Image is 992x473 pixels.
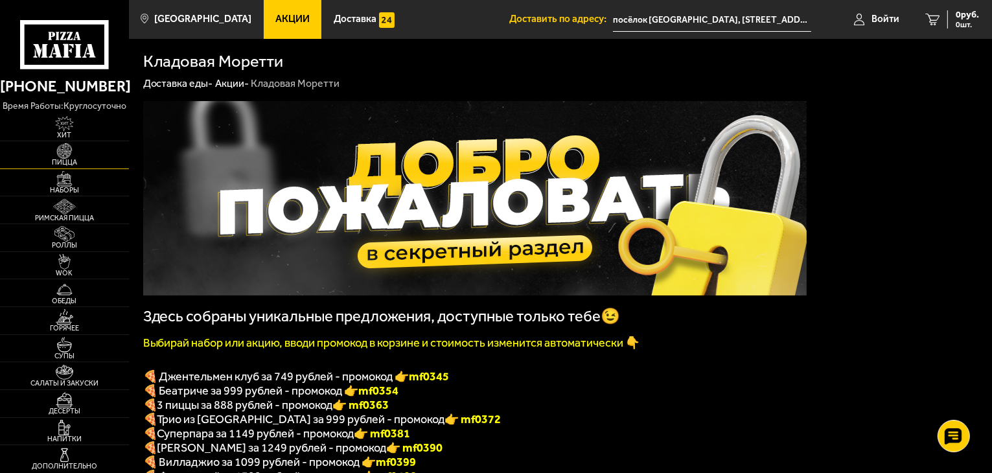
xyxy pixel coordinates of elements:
font: 🍕 [143,412,157,426]
b: mf0399 [376,455,417,469]
span: Акции [275,14,310,24]
b: mf0345 [409,369,450,384]
h1: Кладовая Моретти [143,53,284,70]
img: 15daf4d41897b9f0e9f617042186c801.svg [379,12,395,28]
span: Суперпара за 1149 рублей - промокод [157,426,354,441]
span: Доставить по адресу: [509,14,613,24]
input: Ваш адрес доставки [613,8,811,32]
b: mf0354 [359,384,399,398]
span: Трио из [GEOGRAPHIC_DATA] за 999 рублей - промокод [157,412,445,426]
font: 👉 mf0381 [354,426,411,441]
font: 👉 mf0372 [445,412,502,426]
b: 👉 mf0390 [387,441,443,455]
b: 🍕 [143,441,157,455]
img: 1024x1024 [143,101,807,295]
a: Доставка еды- [143,77,213,89]
span: Войти [871,14,899,24]
span: 🍕 Джентельмен клуб за 749 рублей - промокод 👉 [143,369,450,384]
font: Выбирай набор или акцию, вводи промокод в корзине и стоимость изменится автоматически 👇 [143,336,640,350]
span: 0 шт. [956,21,979,29]
span: Доставка [334,14,376,24]
font: 👉 mf0363 [333,398,389,412]
span: [PERSON_NAME] за 1249 рублей - промокод [157,441,387,455]
span: Здесь собраны уникальные предложения, доступные только тебе😉 [143,307,621,325]
font: 🍕 [143,398,157,412]
span: 0 руб. [956,10,979,19]
a: Акции- [215,77,249,89]
span: 3 пиццы за 888 рублей - промокод [157,398,333,412]
font: 🍕 [143,426,157,441]
span: 🍕 Беатриче за 999 рублей - промокод 👉 [143,384,399,398]
span: 🍕 Вилладжио за 1099 рублей - промокод 👉 [143,455,417,469]
div: Кладовая Моретти [251,77,340,91]
span: [GEOGRAPHIC_DATA] [154,14,251,24]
